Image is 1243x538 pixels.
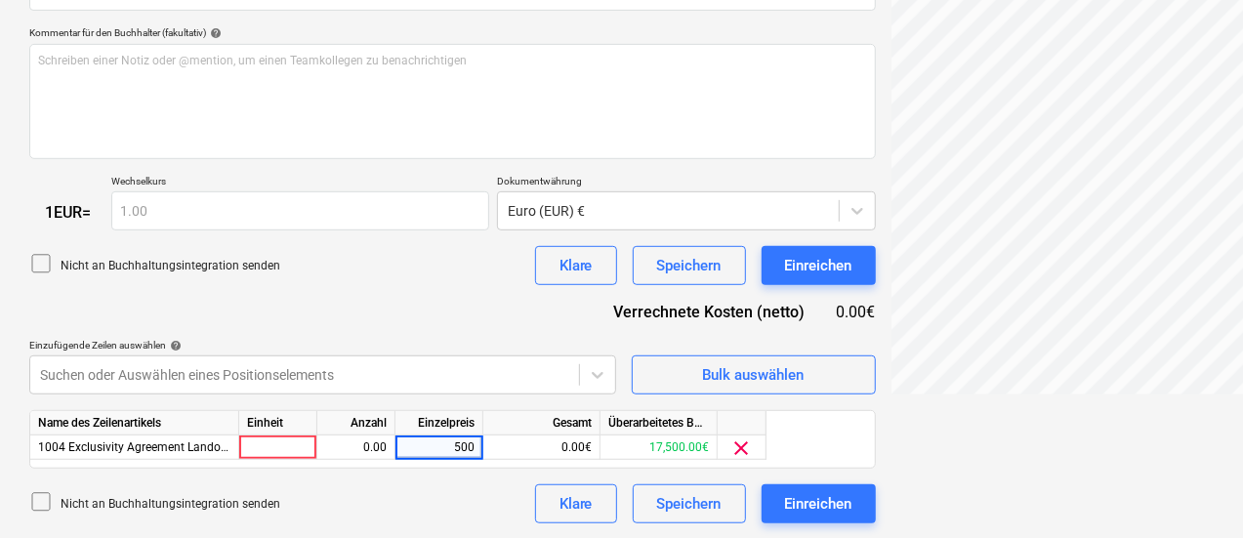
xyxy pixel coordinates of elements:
[837,301,876,323] div: 0.00€
[166,340,182,352] span: help
[730,436,754,460] span: clear
[111,175,489,191] p: Wechselkurs
[29,339,616,352] div: Einzufügende Zeilen auswählen
[785,253,852,278] div: Einreichen
[325,435,387,460] div: 0.00
[657,253,722,278] div: Speichern
[703,362,805,388] div: Bulk auswählen
[535,246,617,285] button: Klare
[599,301,837,323] div: Verrechnete Kosten (netto)
[206,27,222,39] span: help
[1145,444,1243,538] iframe: Chat Widget
[785,491,852,517] div: Einreichen
[61,258,280,274] p: Nicht an Buchhaltungsintegration senden
[317,411,395,435] div: Anzahl
[497,175,875,191] p: Dokumentwährung
[559,491,593,517] div: Klare
[633,246,746,285] button: Speichern
[483,411,601,435] div: Gesamt
[601,435,718,460] div: 17,500.00€
[632,355,876,394] button: Bulk auswählen
[38,440,297,454] span: 1004 Exclusivity Agreement Landowner Payment
[29,26,876,39] div: Kommentar für den Buchhalter (fakultativ)
[535,484,617,523] button: Klare
[601,411,718,435] div: Überarbeitetes Budget bleibt
[239,411,317,435] div: Einheit
[483,435,601,460] div: 0.00€
[762,246,876,285] button: Einreichen
[61,496,280,513] p: Nicht an Buchhaltungsintegration senden
[762,484,876,523] button: Einreichen
[633,484,746,523] button: Speichern
[657,491,722,517] div: Speichern
[559,253,593,278] div: Klare
[30,411,239,435] div: Name des Zeilenartikels
[395,411,483,435] div: Einzelpreis
[1145,444,1243,538] div: Chat-Widget
[29,203,111,222] div: 1 EUR =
